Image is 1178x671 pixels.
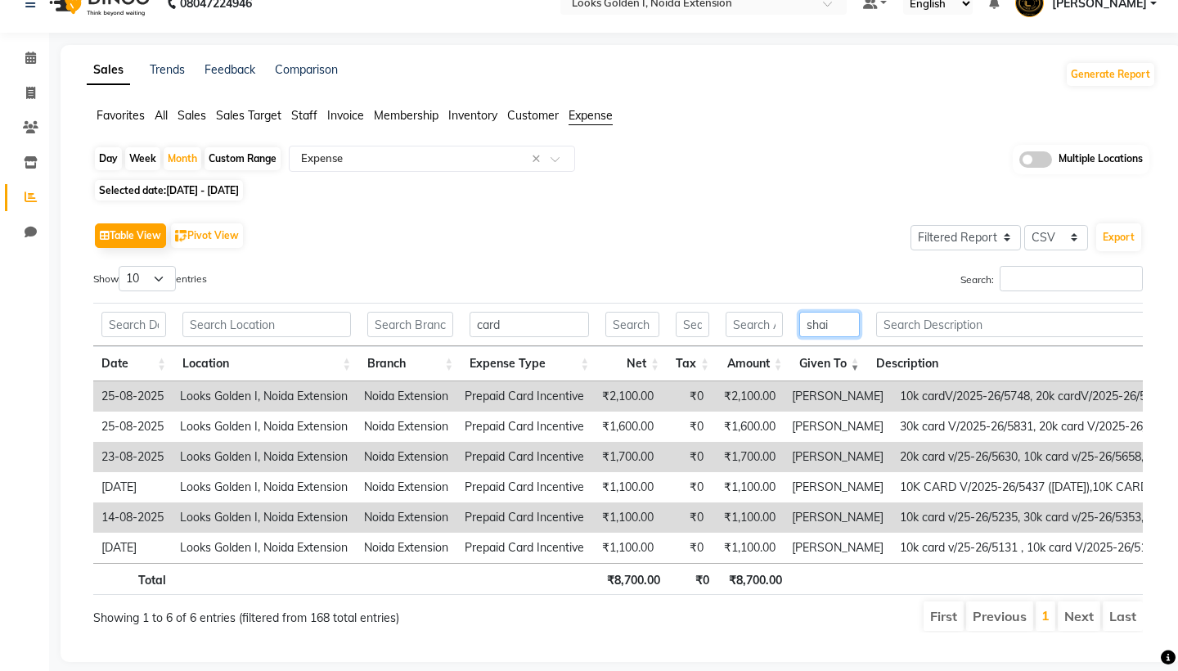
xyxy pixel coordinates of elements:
[668,346,717,381] th: Tax: activate to sort column ascending
[93,412,172,442] td: 25-08-2025
[592,412,662,442] td: ₹1,600.00
[93,442,172,472] td: 23-08-2025
[662,412,712,442] td: ₹0
[712,412,784,442] td: ₹1,600.00
[1041,607,1050,624] a: 1
[275,62,338,77] a: Comparison
[356,412,456,442] td: Noida Extension
[291,108,317,123] span: Staff
[172,381,356,412] td: Looks Golden I, Noida Extension
[662,381,712,412] td: ₹0
[93,563,174,595] th: Total
[374,108,438,123] span: Membership
[592,502,662,533] td: ₹1,100.00
[93,533,172,563] td: [DATE]
[712,533,784,563] td: ₹1,100.00
[448,108,497,123] span: Inventory
[356,442,456,472] td: Noida Extension
[93,381,172,412] td: 25-08-2025
[569,108,613,123] span: Expense
[125,147,160,170] div: Week
[784,412,892,442] td: [PERSON_NAME]
[95,223,166,248] button: Table View
[712,502,784,533] td: ₹1,100.00
[784,381,892,412] td: [PERSON_NAME]
[150,62,185,77] a: Trends
[367,312,453,337] input: Search Branch
[784,472,892,502] td: [PERSON_NAME]
[172,533,356,563] td: Looks Golden I, Noida Extension
[712,381,784,412] td: ₹2,100.00
[662,472,712,502] td: ₹0
[592,533,662,563] td: ₹1,100.00
[456,442,592,472] td: Prepaid Card Incentive
[1000,266,1143,291] input: Search:
[456,381,592,412] td: Prepaid Card Incentive
[178,108,206,123] span: Sales
[327,108,364,123] span: Invoice
[356,381,456,412] td: Noida Extension
[662,533,712,563] td: ₹0
[791,346,868,381] th: Given To: activate to sort column ascending
[119,266,176,291] select: Showentries
[93,346,174,381] th: Date: activate to sort column ascending
[598,563,668,595] th: ₹8,700.00
[172,412,356,442] td: Looks Golden I, Noida Extension
[456,472,592,502] td: Prepaid Card Incentive
[668,563,717,595] th: ₹0
[95,180,243,200] span: Selected date:
[166,184,239,196] span: [DATE] - [DATE]
[356,533,456,563] td: Noida Extension
[662,502,712,533] td: ₹0
[95,147,122,170] div: Day
[662,442,712,472] td: ₹0
[456,533,592,563] td: Prepaid Card Incentive
[784,442,892,472] td: [PERSON_NAME]
[1096,223,1141,251] button: Export
[97,108,145,123] span: Favorites
[93,502,172,533] td: 14-08-2025
[182,312,351,337] input: Search Location
[1067,63,1154,86] button: Generate Report
[205,62,255,77] a: Feedback
[784,533,892,563] td: [PERSON_NAME]
[172,472,356,502] td: Looks Golden I, Noida Extension
[87,56,130,85] a: Sales
[592,442,662,472] td: ₹1,700.00
[507,108,559,123] span: Customer
[717,346,790,381] th: Amount: activate to sort column ascending
[172,442,356,472] td: Looks Golden I, Noida Extension
[461,346,597,381] th: Expense Type: activate to sort column ascending
[799,312,860,337] input: Search Given To
[726,312,782,337] input: Search Amount
[592,381,662,412] td: ₹2,100.00
[784,502,892,533] td: [PERSON_NAME]
[1059,151,1143,168] span: Multiple Locations
[356,502,456,533] td: Noida Extension
[717,563,790,595] th: ₹8,700.00
[155,108,168,123] span: All
[597,346,668,381] th: Net: activate to sort column ascending
[960,266,1143,291] label: Search:
[676,312,709,337] input: Search Tax
[532,151,546,168] span: Clear all
[456,502,592,533] td: Prepaid Card Incentive
[205,147,281,170] div: Custom Range
[171,223,243,248] button: Pivot View
[164,147,201,170] div: Month
[592,472,662,502] td: ₹1,100.00
[605,312,659,337] input: Search Net
[93,600,516,627] div: Showing 1 to 6 of 6 entries (filtered from 168 total entries)
[712,442,784,472] td: ₹1,700.00
[174,346,359,381] th: Location: activate to sort column ascending
[93,472,172,502] td: [DATE]
[356,472,456,502] td: Noida Extension
[172,502,356,533] td: Looks Golden I, Noida Extension
[470,312,589,337] input: Search Expense Type
[216,108,281,123] span: Sales Target
[456,412,592,442] td: Prepaid Card Incentive
[712,472,784,502] td: ₹1,100.00
[101,312,166,337] input: Search Date
[359,346,461,381] th: Branch: activate to sort column ascending
[93,266,207,291] label: Show entries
